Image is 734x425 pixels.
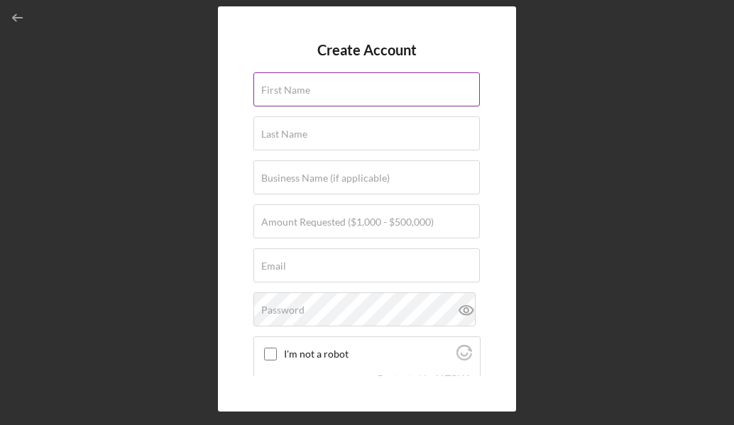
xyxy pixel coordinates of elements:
[261,172,390,184] label: Business Name (if applicable)
[284,348,452,360] label: I'm not a robot
[261,304,305,316] label: Password
[456,351,472,363] a: Visit Altcha.org
[317,42,417,58] h4: Create Account
[261,260,286,272] label: Email
[261,128,307,140] label: Last Name
[434,372,472,385] a: Visit Altcha.org
[378,373,472,385] div: Protected by
[261,216,434,228] label: Amount Requested ($1,000 - $500,000)
[261,84,310,96] label: First Name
